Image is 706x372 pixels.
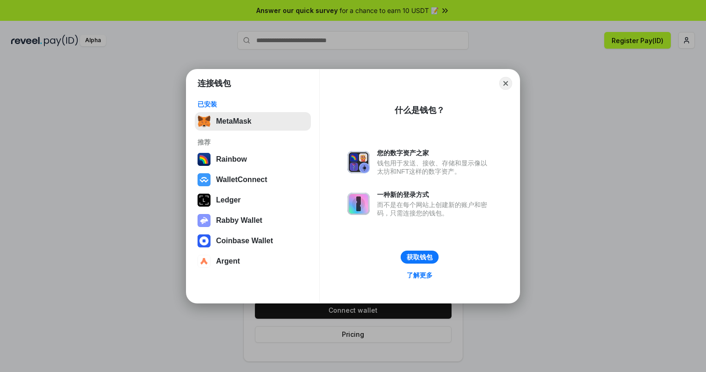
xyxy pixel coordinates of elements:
img: svg+xml,%3Csvg%20width%3D%2228%22%20height%3D%2228%22%20viewBox%3D%220%200%2028%2028%22%20fill%3D... [198,234,211,247]
div: 什么是钱包？ [395,105,445,116]
div: MetaMask [216,117,251,126]
img: svg+xml,%3Csvg%20fill%3D%22none%22%20height%3D%2233%22%20viewBox%3D%220%200%2035%2033%22%20width%... [198,115,211,128]
img: svg+xml,%3Csvg%20width%3D%2228%22%20height%3D%2228%22%20viewBox%3D%220%200%2028%2028%22%20fill%3D... [198,173,211,186]
button: MetaMask [195,112,311,131]
img: svg+xml,%3Csvg%20xmlns%3D%22http%3A%2F%2Fwww.w3.org%2F2000%2Fsvg%22%20fill%3D%22none%22%20viewBox... [198,214,211,227]
div: WalletConnect [216,176,267,184]
img: svg+xml,%3Csvg%20width%3D%22120%22%20height%3D%22120%22%20viewBox%3D%220%200%20120%20120%22%20fil... [198,153,211,166]
div: Ledger [216,196,241,204]
div: Rainbow [216,155,247,164]
div: 了解更多 [407,271,433,279]
button: Ledger [195,191,311,209]
button: 获取钱包 [401,251,439,264]
h1: 连接钱包 [198,78,231,89]
button: Coinbase Wallet [195,232,311,250]
div: 推荐 [198,138,308,146]
img: svg+xml,%3Csvg%20xmlns%3D%22http%3A%2F%2Fwww.w3.org%2F2000%2Fsvg%22%20width%3D%2228%22%20height%3... [198,194,211,207]
div: 您的数字资产之家 [377,149,492,157]
img: svg+xml,%3Csvg%20xmlns%3D%22http%3A%2F%2Fwww.w3.org%2F2000%2Fsvg%22%20fill%3D%22none%22%20viewBox... [347,151,370,173]
button: WalletConnect [195,170,311,189]
button: Rabby Wallet [195,211,311,230]
div: Rabby Wallet [216,216,262,225]
div: 已安装 [198,100,308,108]
div: Argent [216,257,240,265]
button: Close [499,77,512,90]
div: Coinbase Wallet [216,237,273,245]
a: 了解更多 [401,269,438,281]
div: 获取钱包 [407,253,433,261]
img: svg+xml,%3Csvg%20width%3D%2228%22%20height%3D%2228%22%20viewBox%3D%220%200%2028%2028%22%20fill%3D... [198,255,211,268]
div: 一种新的登录方式 [377,190,492,199]
div: 钱包用于发送、接收、存储和显示像以太坊和NFT这样的数字资产。 [377,159,492,176]
button: Argent [195,252,311,271]
button: Rainbow [195,150,311,169]
div: 而不是在每个网站上创建新的账户和密码，只需连接您的钱包。 [377,201,492,217]
img: svg+xml,%3Csvg%20xmlns%3D%22http%3A%2F%2Fwww.w3.org%2F2000%2Fsvg%22%20fill%3D%22none%22%20viewBox... [347,193,370,215]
